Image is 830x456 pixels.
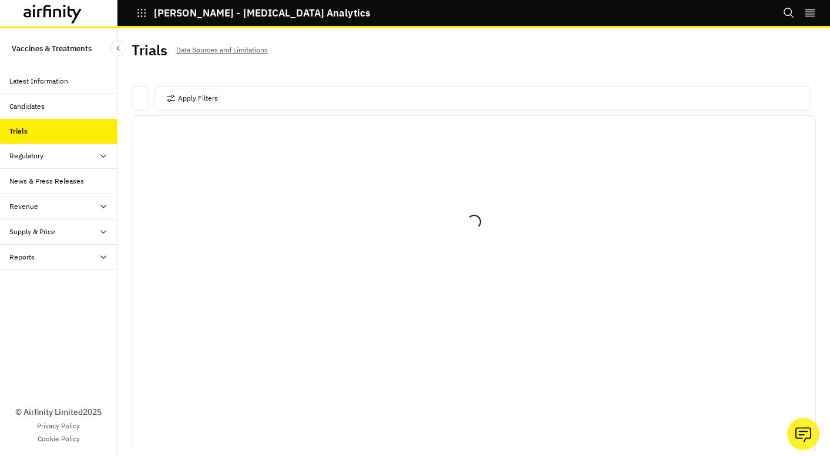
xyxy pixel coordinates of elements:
[9,101,45,112] div: Candidates
[110,41,126,56] button: Close Sidebar
[9,176,84,187] div: News & Press Releases
[12,38,92,59] p: Vaccines & Treatments
[9,126,28,137] div: Trials
[38,434,80,444] a: Cookie Policy
[9,151,43,161] div: Regulatory
[9,201,38,212] div: Revenue
[136,3,370,23] button: [PERSON_NAME] - [MEDICAL_DATA] Analytics
[166,89,218,108] button: Apply Filters
[787,418,819,450] button: Ask our analysts
[783,3,795,23] button: Search
[9,227,55,237] div: Supply & Price
[176,44,268,56] p: Data Sources and Limitations
[132,42,167,59] h2: Trials
[154,8,370,18] p: [PERSON_NAME] - [MEDICAL_DATA] Analytics
[9,76,68,86] div: Latest Information
[15,406,102,418] p: © Airfinity Limited 2025
[37,421,80,431] a: Privacy Policy
[9,252,35,262] div: Reports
